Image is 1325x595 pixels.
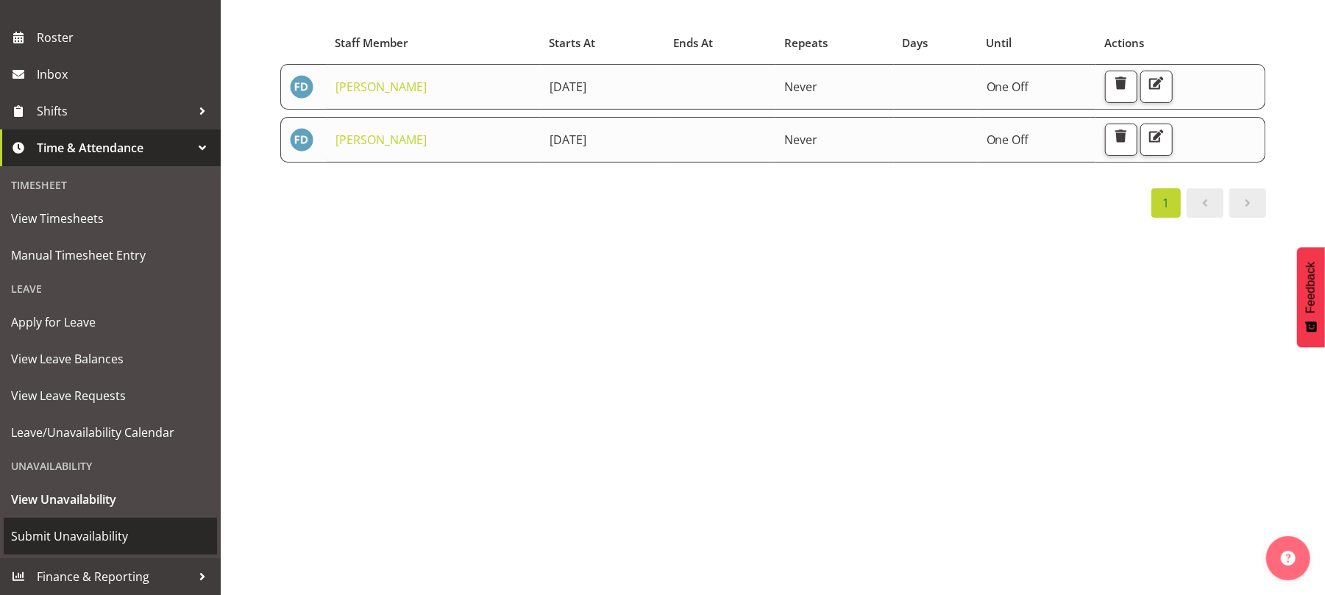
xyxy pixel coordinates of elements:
div: Days [903,35,970,51]
span: Submit Unavailability [11,525,210,547]
div: Starts At [549,35,656,51]
span: View Leave Balances [11,348,210,370]
a: View Leave Requests [4,377,217,414]
span: Time & Attendance [37,137,191,159]
span: Leave/Unavailability Calendar [11,421,210,443]
span: View Leave Requests [11,385,210,407]
div: Repeats [784,35,886,51]
img: help-xxl-2.png [1281,551,1296,566]
span: Finance & Reporting [37,566,191,588]
a: View Leave Balances [4,341,217,377]
div: Staff Member [335,35,532,51]
button: Edit Unavailability [1140,124,1173,156]
a: Submit Unavailability [4,518,217,555]
span: Inbox [37,63,213,85]
a: Leave/Unavailability Calendar [4,414,217,451]
span: Feedback [1304,262,1318,313]
span: Never [784,79,817,95]
div: Unavailability [4,451,217,481]
span: [DATE] [550,79,586,95]
a: View Timesheets [4,200,217,237]
a: [PERSON_NAME] [335,79,427,95]
div: Until [986,35,1087,51]
span: View Unavailability [11,488,210,510]
button: Feedback - Show survey [1297,247,1325,347]
span: Manual Timesheet Entry [11,244,210,266]
span: Never [784,132,817,148]
div: Ends At [673,35,767,51]
span: Roster [37,26,213,49]
div: Timesheet [4,170,217,200]
a: Manual Timesheet Entry [4,237,217,274]
a: Apply for Leave [4,304,217,341]
span: Shifts [37,100,191,122]
a: [PERSON_NAME] [335,132,427,148]
button: Delete Unavailability [1105,124,1137,156]
span: Apply for Leave [11,311,210,333]
div: Actions [1104,35,1257,51]
img: foziah-dean1868.jpg [290,75,313,99]
div: Leave [4,274,217,304]
span: View Timesheets [11,207,210,229]
button: Edit Unavailability [1140,71,1173,103]
a: View Unavailability [4,481,217,518]
span: [DATE] [550,132,586,148]
span: One Off [987,79,1029,95]
span: One Off [987,132,1029,148]
button: Delete Unavailability [1105,71,1137,103]
img: foziah-dean1868.jpg [290,128,313,152]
